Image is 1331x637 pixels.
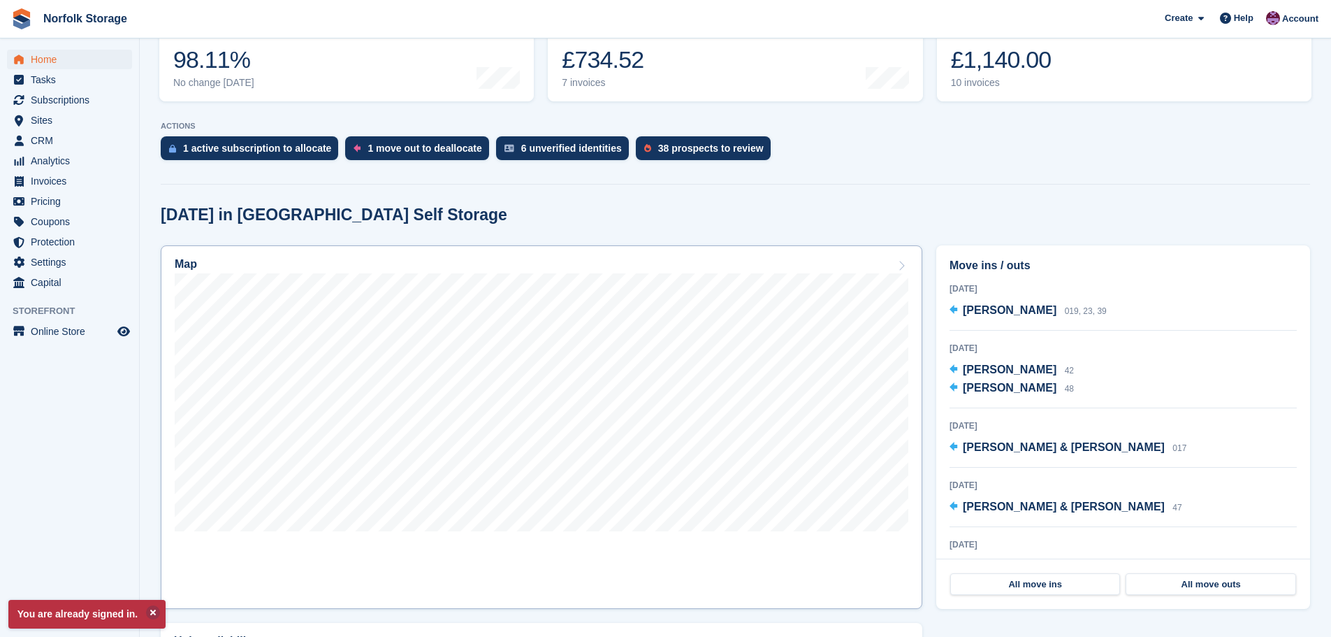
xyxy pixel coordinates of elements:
[173,45,254,74] div: 98.11%
[7,171,132,191] a: menu
[521,143,622,154] div: 6 unverified identities
[1165,11,1193,25] span: Create
[368,143,481,154] div: 1 move out to deallocate
[7,252,132,272] a: menu
[31,212,115,231] span: Coupons
[161,122,1310,131] p: ACTIONS
[31,273,115,292] span: Capital
[951,77,1052,89] div: 10 invoices
[13,304,139,318] span: Storefront
[963,304,1056,316] span: [PERSON_NAME]
[31,322,115,341] span: Online Store
[31,192,115,211] span: Pricing
[1172,443,1186,453] span: 017
[963,501,1165,513] span: [PERSON_NAME] & [PERSON_NAME]
[950,573,1120,596] a: All move ins
[1065,306,1107,316] span: 019, 23, 39
[7,232,132,252] a: menu
[950,439,1186,457] a: [PERSON_NAME] & [PERSON_NAME] 017
[11,8,32,29] img: stora-icon-8386f47178a22dfd0bd8f6a31ec36ba5ce8667c1dd55bd0f319d3a0aa187defe.svg
[31,110,115,130] span: Sites
[1282,12,1318,26] span: Account
[950,420,1297,432] div: [DATE]
[636,136,778,167] a: 38 prospects to review
[562,77,666,89] div: 7 invoices
[354,144,361,152] img: move_outs_to_deallocate_icon-f764333ba52eb49d3ac5e1228854f67142a1ed5810a6f6cc68b1a99e826820c5.svg
[31,50,115,69] span: Home
[31,232,115,252] span: Protection
[950,342,1297,355] div: [DATE]
[950,302,1107,320] a: [PERSON_NAME] 019, 23, 39
[963,364,1056,375] span: [PERSON_NAME]
[161,206,507,224] h2: [DATE] in [GEOGRAPHIC_DATA] Self Storage
[1234,11,1253,25] span: Help
[183,143,331,154] div: 1 active subscription to allocate
[504,144,514,152] img: verify_identity-adf6edd0f0f0b5bbfe63781bf79b02c33cf7c696d77639b501bdc392416b5a36.svg
[963,441,1165,453] span: [PERSON_NAME] & [PERSON_NAME]
[31,252,115,272] span: Settings
[7,322,132,341] a: menu
[963,382,1056,394] span: [PERSON_NAME]
[950,362,1074,380] a: [PERSON_NAME] 42
[548,13,922,101] a: Month-to-date sales £734.52 7 invoices
[658,143,764,154] div: 38 prospects to review
[7,192,132,211] a: menu
[562,45,666,74] div: £734.52
[7,212,132,231] a: menu
[8,600,166,629] p: You are already signed in.
[950,538,1297,551] div: [DATE]
[169,144,176,153] img: active_subscription_to_allocate_icon-d502201f5373d7db506a760aba3b589e785aa758c864c3986d89f69b8ff3...
[38,7,133,30] a: Norfolk Storage
[1126,573,1295,596] a: All move outs
[7,131,132,150] a: menu
[950,499,1182,517] a: [PERSON_NAME] & [PERSON_NAME] 47
[31,151,115,171] span: Analytics
[31,131,115,150] span: CRM
[31,70,115,90] span: Tasks
[950,479,1297,492] div: [DATE]
[175,258,197,271] h2: Map
[950,282,1297,295] div: [DATE]
[7,90,132,110] a: menu
[7,151,132,171] a: menu
[31,171,115,191] span: Invoices
[937,13,1311,101] a: Awaiting payment £1,140.00 10 invoices
[173,77,254,89] div: No change [DATE]
[7,70,132,90] a: menu
[496,136,636,167] a: 6 unverified identities
[345,136,495,167] a: 1 move out to deallocate
[31,90,115,110] span: Subscriptions
[161,245,922,609] a: Map
[1065,384,1074,394] span: 48
[950,257,1297,274] h2: Move ins / outs
[161,136,345,167] a: 1 active subscription to allocate
[115,323,132,340] a: Preview store
[1172,503,1181,513] span: 47
[951,45,1052,74] div: £1,140.00
[1266,11,1280,25] img: Jenny Leaver
[7,50,132,69] a: menu
[644,144,651,152] img: prospect-51fa495bee0391a8d652442698ab0144808aea92771e9ea1ae160a38d050c398.svg
[7,273,132,292] a: menu
[1065,366,1074,375] span: 42
[159,13,534,101] a: Occupancy 98.11% No change [DATE]
[950,380,1074,398] a: [PERSON_NAME] 48
[7,110,132,130] a: menu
